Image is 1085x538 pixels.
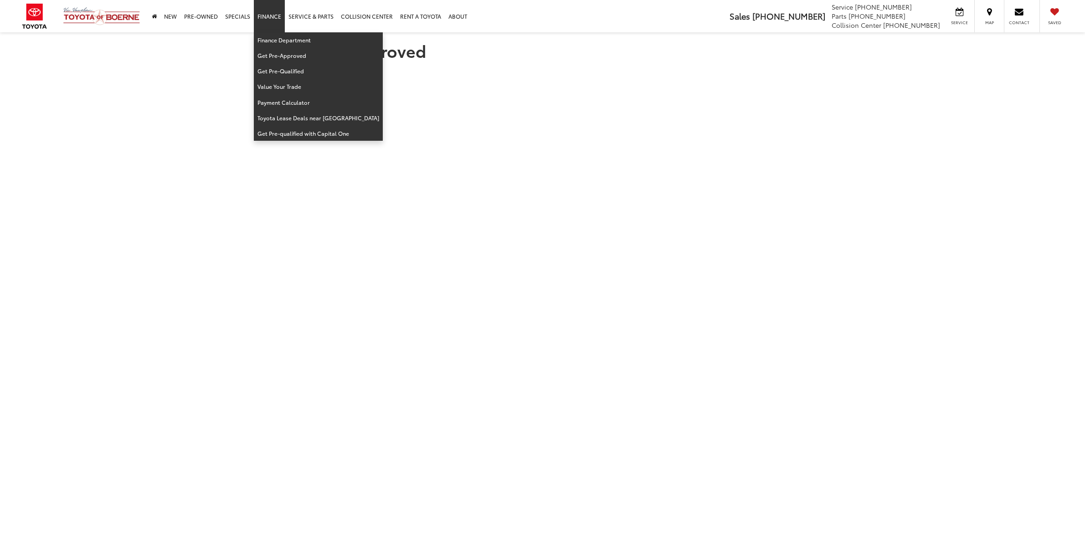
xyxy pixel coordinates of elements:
[1044,20,1064,26] span: Saved
[883,20,940,30] span: [PHONE_NUMBER]
[254,48,383,63] a: Get Pre-Approved
[1009,20,1029,26] span: Contact
[254,63,383,79] a: Get Pre-Qualified
[254,126,383,141] a: Get Pre-qualified with Capital One
[254,32,383,48] a: Finance Department
[254,110,383,126] a: Toyota Lease Deals near [GEOGRAPHIC_DATA]
[855,2,912,11] span: [PHONE_NUMBER]
[63,7,140,26] img: Vic Vaughan Toyota of Boerne
[254,95,383,110] a: Payment Calculator
[254,79,383,94] a: Value Your Trade
[283,41,802,60] h1: Get Pre-Approved
[730,10,750,22] span: Sales
[832,20,881,30] span: Collision Center
[848,11,905,20] span: [PHONE_NUMBER]
[832,2,853,11] span: Service
[283,64,802,531] iframe: Get Instant Pre-Approval for Financing - Boerne Toyota dealer in Boerne TX - New and Used Toyota ...
[832,11,847,20] span: Parts
[752,10,825,22] span: [PHONE_NUMBER]
[949,20,970,26] span: Service
[979,20,999,26] span: Map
